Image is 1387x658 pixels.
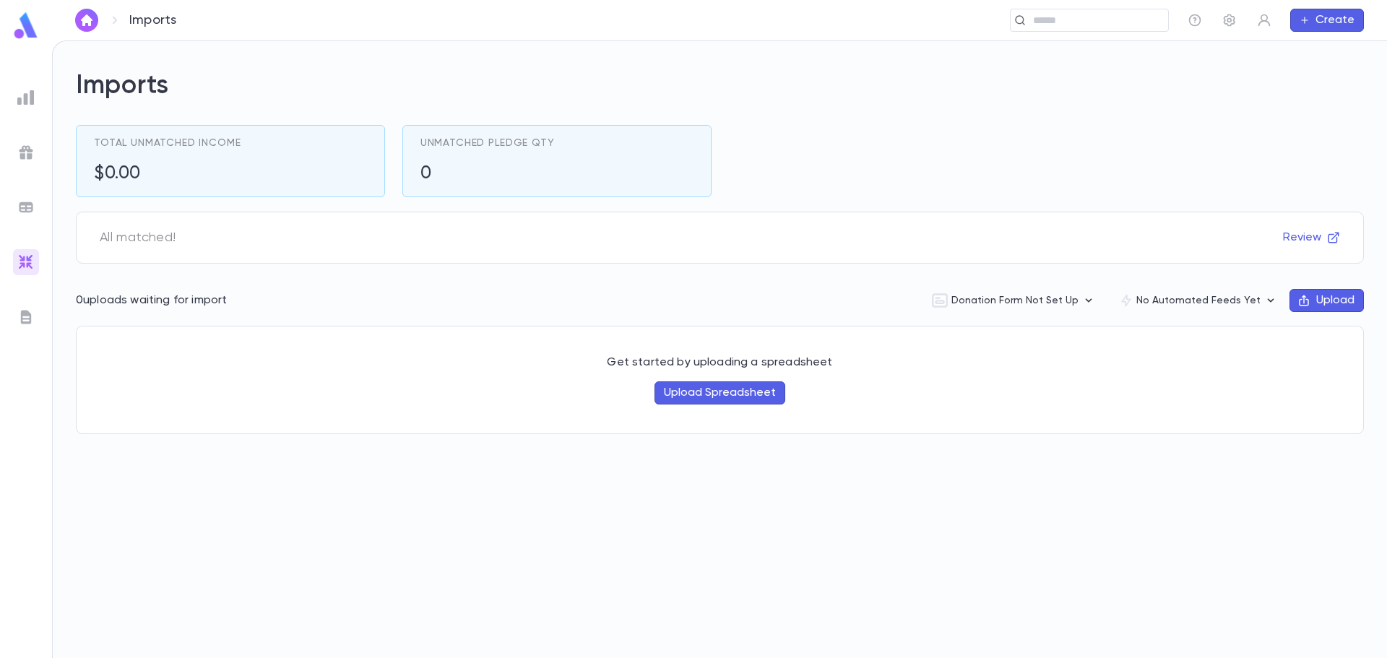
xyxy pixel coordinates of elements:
h5: 0 [420,163,432,185]
p: 0 uploads waiting for import [76,293,227,308]
img: letters_grey.7941b92b52307dd3b8a917253454ce1c.svg [17,308,35,326]
img: batches_grey.339ca447c9d9533ef1741baa751efc33.svg [17,199,35,216]
button: Upload Spreadsheet [654,381,785,404]
button: Create [1290,9,1364,32]
h5: $0.00 [94,163,141,185]
span: Unmatched Pledge Qty [420,137,555,149]
h2: Imports [76,70,1364,102]
img: imports_gradient.a72c8319815fb0872a7f9c3309a0627a.svg [17,254,35,271]
img: campaigns_grey.99e729a5f7ee94e3726e6486bddda8f1.svg [17,144,35,161]
img: reports_grey.c525e4749d1bce6a11f5fe2a8de1b229.svg [17,89,35,106]
span: Total Unmatched Income [94,137,241,149]
p: Get started by uploading a spreadsheet [594,355,847,370]
button: No Automated Feeds Yet [1107,287,1289,314]
img: home_white.a664292cf8c1dea59945f0da9f25487c.svg [78,14,95,26]
p: Imports [129,12,176,28]
span: All matched! [91,221,184,254]
button: Upload [1289,289,1364,312]
img: logo [12,12,40,40]
button: Review [1274,226,1349,249]
button: Donation Form Not Set Up [920,287,1107,314]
